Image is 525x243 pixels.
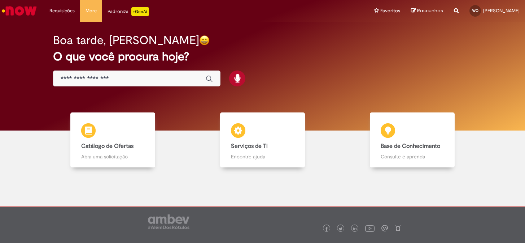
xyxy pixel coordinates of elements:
[199,35,210,46] img: happy-face.png
[53,34,199,47] h2: Boa tarde, [PERSON_NAME]
[381,225,388,231] img: logo_footer_workplace.png
[148,214,189,229] img: logo_footer_ambev_rotulo_gray.png
[381,142,440,150] b: Base de Conhecimento
[353,227,357,231] img: logo_footer_linkedin.png
[108,7,149,16] div: Padroniza
[1,4,38,18] img: ServiceNow
[325,227,328,231] img: logo_footer_facebook.png
[417,7,443,14] span: Rascunhos
[472,8,478,13] span: WO
[86,7,97,14] span: More
[395,225,401,231] img: logo_footer_naosei.png
[38,112,188,168] a: Catálogo de Ofertas Abra uma solicitação
[131,7,149,16] p: +GenAi
[365,223,375,233] img: logo_footer_youtube.png
[81,153,144,160] p: Abra uma solicitação
[411,8,443,14] a: Rascunhos
[53,50,472,63] h2: O que você procura hoje?
[81,142,134,150] b: Catálogo de Ofertas
[231,142,268,150] b: Serviços de TI
[339,227,342,231] img: logo_footer_twitter.png
[231,153,294,160] p: Encontre ajuda
[381,153,444,160] p: Consulte e aprenda
[337,112,487,168] a: Base de Conhecimento Consulte e aprenda
[188,112,337,168] a: Serviços de TI Encontre ajuda
[380,7,400,14] span: Favoritos
[49,7,75,14] span: Requisições
[483,8,520,14] span: [PERSON_NAME]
